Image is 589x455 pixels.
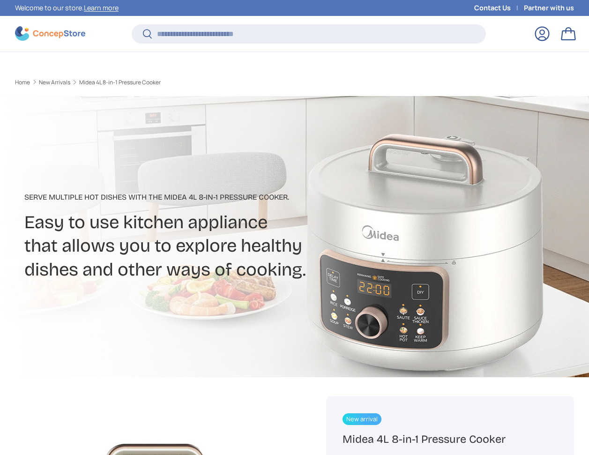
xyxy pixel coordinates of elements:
[15,78,311,87] nav: Breadcrumbs
[84,3,119,12] a: Learn more
[524,3,574,13] a: Partner with us
[24,210,384,281] h2: Easy to use kitchen appliance that allows you to explore healthy dishes and other ways of cooking.
[343,413,381,425] span: New arrival
[15,3,119,13] p: Welcome to our store.
[79,80,161,85] a: Midea 4L 8-in-1 Pressure Cooker
[39,80,70,85] a: New Arrivals
[343,432,558,446] h1: Midea 4L 8-in-1 Pressure Cooker
[24,192,384,203] p: Serve multiple hot dishes with the Midea 4L 8-in-1 Pressure Cooker.
[474,3,524,13] a: Contact Us
[15,80,30,85] a: Home
[15,26,85,41] img: ConcepStore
